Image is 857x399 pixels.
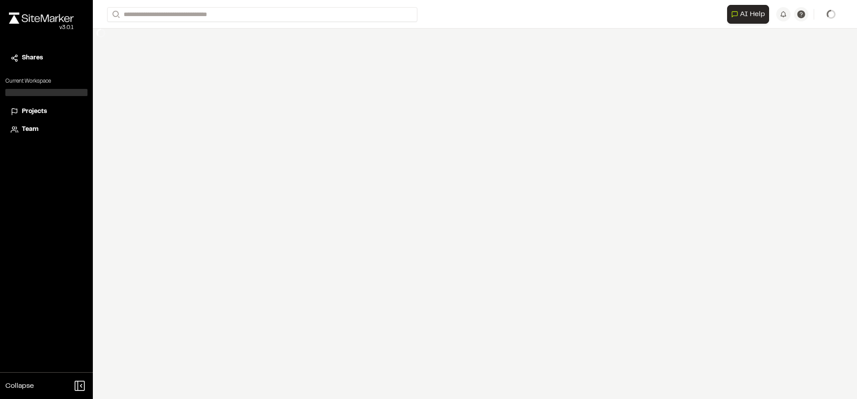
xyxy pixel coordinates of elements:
a: Team [11,125,82,134]
span: Projects [22,107,47,117]
a: Projects [11,107,82,117]
button: Open AI Assistant [727,5,769,24]
button: Search [107,7,123,22]
span: Collapse [5,381,34,391]
div: Oh geez...please don't... [9,24,74,32]
div: Open AI Assistant [727,5,773,24]
p: Current Workspace [5,77,87,85]
span: AI Help [740,9,765,20]
img: rebrand.png [9,13,74,24]
a: Shares [11,53,82,63]
span: Shares [22,53,43,63]
span: Team [22,125,38,134]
